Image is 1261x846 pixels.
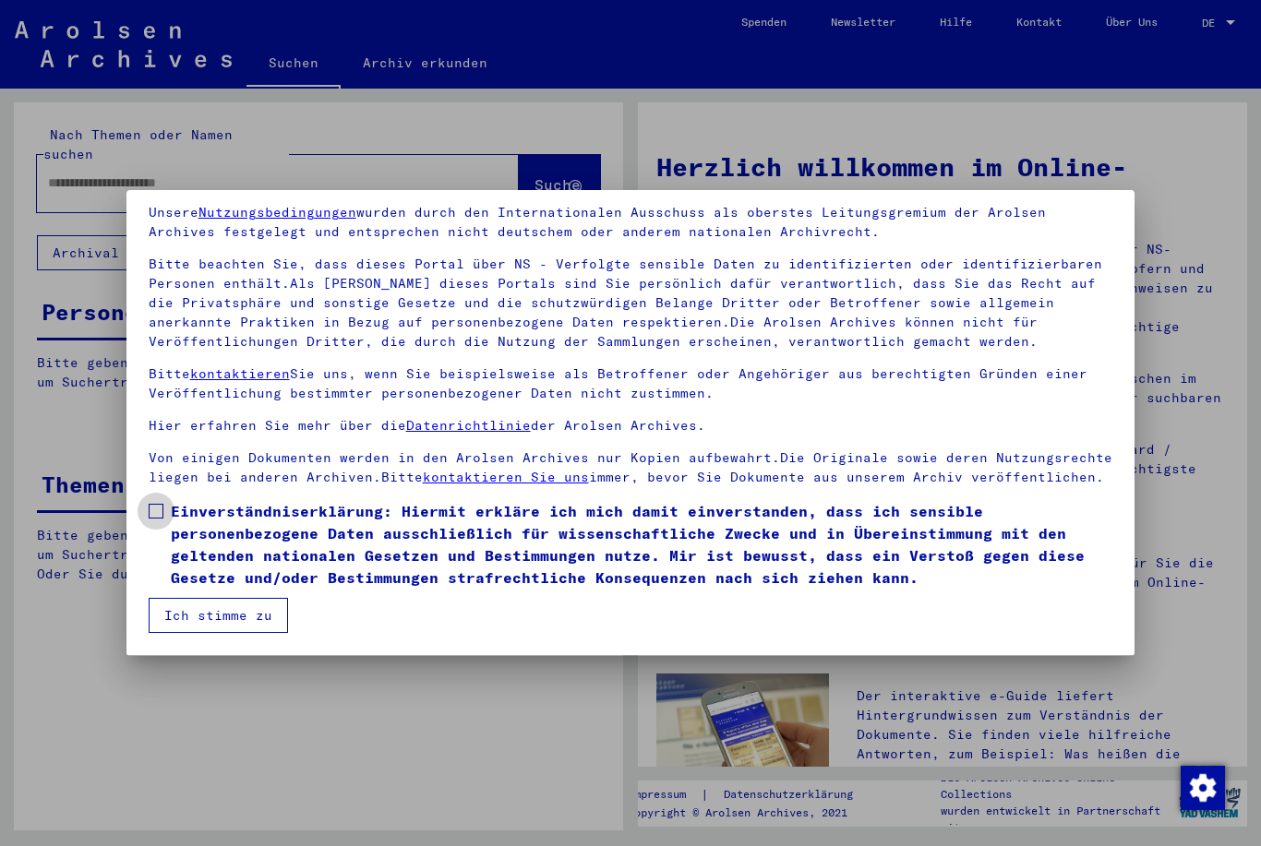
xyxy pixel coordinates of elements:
p: Bitte Sie uns, wenn Sie beispielsweise als Betroffener oder Angehöriger aus berechtigten Gründen ... [149,364,1113,403]
img: Zustimmung ändern [1181,766,1225,810]
p: Hier erfahren Sie mehr über die der Arolsen Archives. [149,416,1113,435]
p: Von einigen Dokumenten werden in den Arolsen Archives nur Kopien aufbewahrt.Die Originale sowie d... [149,448,1113,487]
a: kontaktieren Sie uns [423,469,589,485]
p: Bitte beachten Sie, dass dieses Portal über NS - Verfolgte sensible Daten zu identifizierten oder... [149,255,1113,352]
button: Ich stimme zu [149,598,288,633]
p: Unsere wurden durch den Internationalen Ausschuss als oberstes Leitungsgremium der Arolsen Archiv... [149,203,1113,242]
span: Einverständniserklärung: Hiermit erkläre ich mich damit einverstanden, dass ich sensible personen... [171,500,1113,589]
a: Nutzungsbedingungen [198,204,356,220]
a: Datenrichtlinie [406,417,531,434]
a: kontaktieren [190,365,290,382]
